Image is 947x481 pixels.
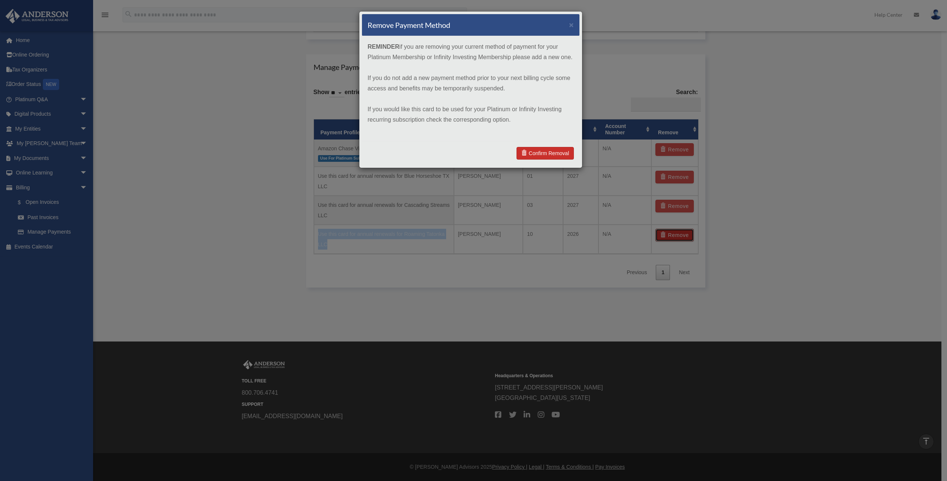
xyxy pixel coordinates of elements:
[362,36,579,141] div: if you are removing your current method of payment for your Platinum Membership or Infinity Inves...
[569,21,574,29] button: ×
[368,104,574,125] p: If you would like this card to be used for your Platinum or Infinity Investing recurring subscrip...
[368,44,399,50] strong: REMINDER
[368,73,574,94] p: If you do not add a new payment method prior to your next billing cycle some access and benefits ...
[517,147,574,160] a: Confirm Removal
[368,20,450,30] h4: Remove Payment Method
